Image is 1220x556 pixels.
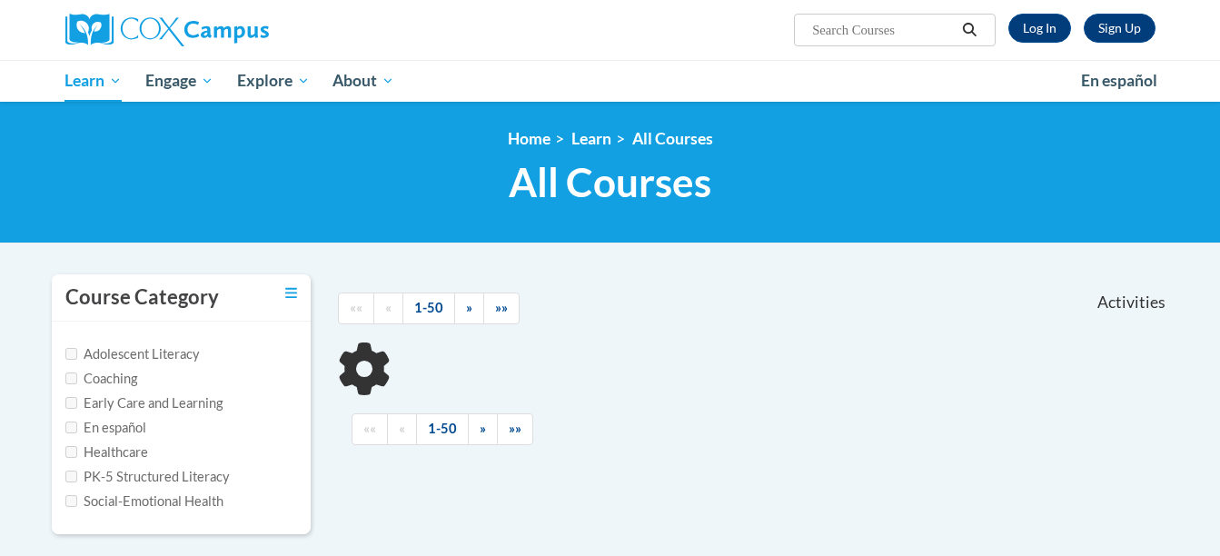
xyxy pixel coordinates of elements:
[1084,14,1156,43] a: Register
[65,348,77,360] input: Checkbox for Options
[285,283,297,303] a: Toggle collapse
[65,442,148,462] label: Healthcare
[1069,62,1169,100] a: En español
[810,19,956,41] input: Search Courses
[956,19,983,41] button: Search
[65,467,230,487] label: PK-5 Structured Literacy
[65,344,200,364] label: Adolescent Literacy
[65,471,77,482] input: Checkbox for Options
[454,293,484,324] a: Next
[483,293,520,324] a: End
[65,422,77,433] input: Checkbox for Options
[65,14,411,46] a: Cox Campus
[350,300,362,315] span: ««
[468,413,498,445] a: Next
[402,293,455,324] a: 1-50
[65,397,77,409] input: Checkbox for Options
[332,70,394,92] span: About
[497,413,533,445] a: End
[571,129,611,148] a: Learn
[65,369,137,389] label: Coaching
[321,60,406,102] a: About
[466,300,472,315] span: »
[387,413,417,445] a: Previous
[373,293,403,324] a: Previous
[65,14,269,46] img: Cox Campus
[1097,293,1165,313] span: Activities
[54,60,134,102] a: Learn
[65,418,146,438] label: En español
[509,158,711,206] span: All Courses
[416,413,469,445] a: 1-50
[225,60,322,102] a: Explore
[1008,14,1071,43] a: Log In
[1081,71,1157,90] span: En español
[237,70,310,92] span: Explore
[65,283,219,312] h3: Course Category
[65,495,77,507] input: Checkbox for Options
[65,372,77,384] input: Checkbox for Options
[134,60,225,102] a: Engage
[495,300,508,315] span: »»
[352,413,388,445] a: Begining
[38,60,1183,102] div: Main menu
[65,491,223,511] label: Social-Emotional Health
[145,70,213,92] span: Engage
[385,300,392,315] span: «
[64,70,122,92] span: Learn
[399,421,405,436] span: «
[363,421,376,436] span: ««
[480,421,486,436] span: »
[509,421,521,436] span: »»
[508,129,550,148] a: Home
[65,393,223,413] label: Early Care and Learning
[65,446,77,458] input: Checkbox for Options
[632,129,713,148] a: All Courses
[338,293,374,324] a: Begining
